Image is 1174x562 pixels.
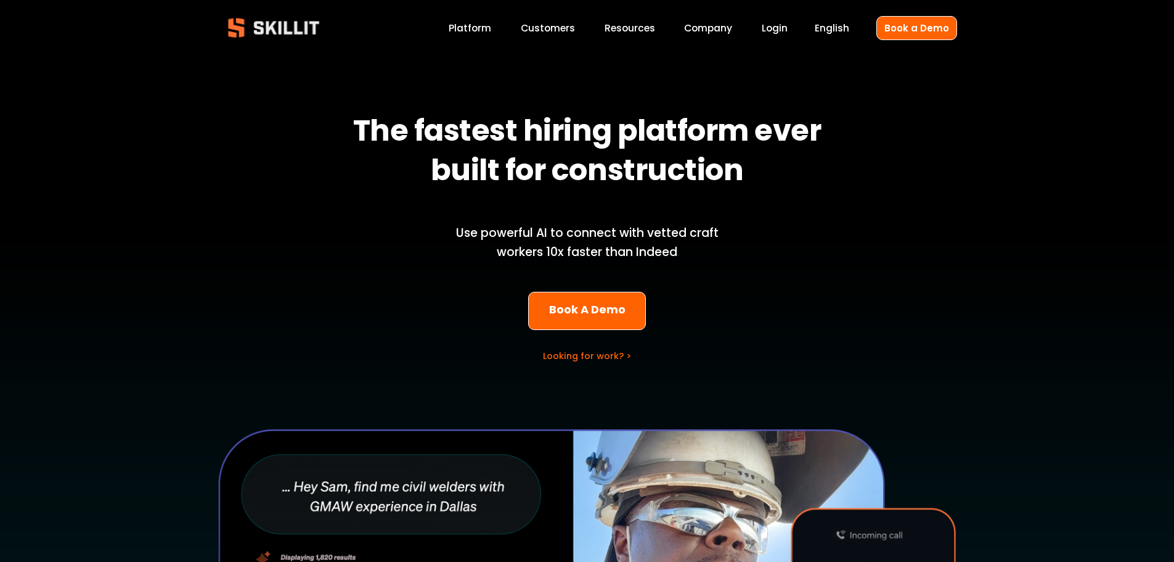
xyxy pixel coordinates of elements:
div: language picker [815,20,849,36]
a: Book a Demo [876,16,957,40]
a: Book A Demo [528,292,646,331]
a: Login [762,20,788,36]
a: Platform [449,20,491,36]
a: Customers [521,20,575,36]
a: Company [684,20,732,36]
strong: The fastest hiring platform ever built for construction [353,108,827,198]
img: Skillit [218,9,330,46]
a: Looking for work? > [543,350,631,362]
span: Resources [605,21,655,35]
span: English [815,21,849,35]
a: folder dropdown [605,20,655,36]
p: Use powerful AI to connect with vetted craft workers 10x faster than Indeed [435,224,740,262]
